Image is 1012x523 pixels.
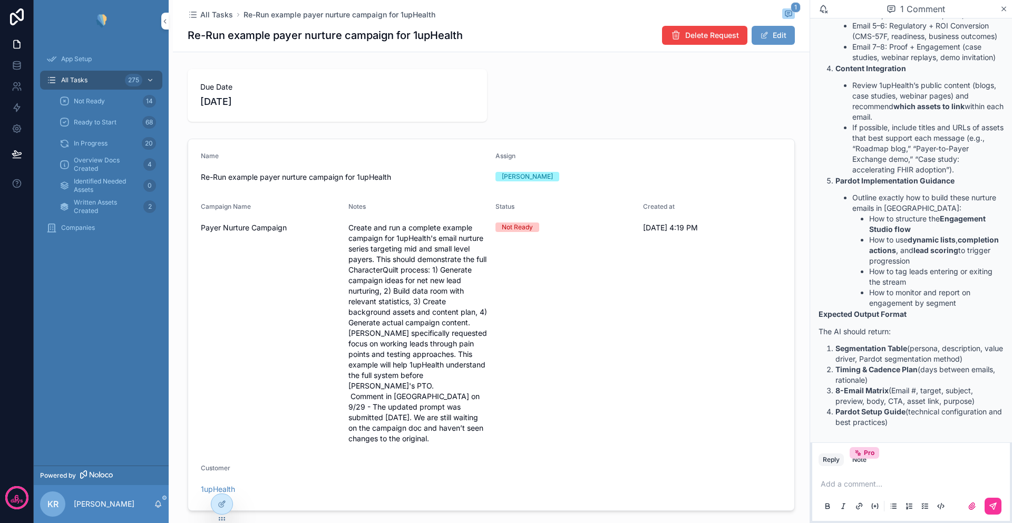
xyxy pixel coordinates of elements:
span: Campaign Name [201,202,251,210]
span: Pro [864,449,874,457]
span: Not Ready [74,97,105,105]
span: App Setup [61,55,92,63]
button: Delete Request [662,26,747,45]
button: NotePro [848,453,871,466]
li: Email 7–8: Proof + Engagement (case studies, webinar replays, demo invitation) [852,42,1004,63]
span: Written Assets Created [74,198,139,215]
a: App Setup [40,50,162,69]
strong: Content Integration [835,64,906,73]
span: Name [201,152,219,160]
li: Outline exactly how to build these nurture emails in [GEOGRAPHIC_DATA]: [852,192,1004,308]
h1: Re-Run example payer nurture campaign for 1upHealth [188,28,463,43]
a: Ready to Start68 [53,113,162,132]
span: 1 [791,2,801,13]
li: Email 5–6: Regulatory + ROI Conversion (CMS-57F, readiness, business outcomes) [852,21,1004,42]
li: How to monitor and report on engagement by segment [869,287,1004,308]
div: Note [852,456,867,464]
li: How to use , , and to trigger progression [869,235,1004,266]
p: [PERSON_NAME] [74,499,134,509]
li: How to tag leads entering or exiting the stream [869,266,1004,287]
span: Created at [643,202,675,210]
strong: 8-Email Matrix [835,386,889,395]
img: App logo [93,13,109,30]
li: (technical configuration and best practices) [835,406,1004,428]
a: Companies [40,218,162,237]
span: Delete Request [685,30,739,41]
strong: Pardot Setup Guide [835,407,906,416]
a: Powered by [34,466,169,485]
span: [DATE] [200,94,474,109]
span: Ready to Start [74,118,116,127]
strong: Expected Output Format [819,309,907,318]
span: In Progress [74,139,108,148]
span: Notes [348,202,366,210]
strong: lead scoring [913,246,958,255]
span: Customer [201,464,230,472]
p: The AI should return: [819,326,1004,337]
strong: Timing & Cadence Plan [835,365,918,374]
span: Status [495,202,514,210]
a: All Tasks275 [40,71,162,90]
div: Not Ready [502,222,533,232]
span: All Tasks [200,9,233,20]
button: Edit [752,26,795,45]
span: All Tasks [61,76,87,84]
div: scrollable content [34,42,169,251]
span: Assign [495,152,515,160]
p: days [11,497,23,505]
div: [PERSON_NAME] [502,172,553,181]
span: Identified Needed Assets [74,177,139,194]
a: Overview Docs Created4 [53,155,162,174]
span: 1 Comment [900,3,945,15]
span: Companies [61,224,95,232]
li: How to structure the [869,214,1004,235]
span: Powered by [40,471,76,480]
a: 1upHealth [201,484,235,495]
li: (persona, description, value driver, Pardot segmentation method) [835,343,1004,364]
a: Not Ready14 [53,92,162,111]
a: Written Assets Created2 [53,197,162,216]
span: Create and run a complete example campaign for 1upHealth's email nurture series targeting mid and... [348,222,488,444]
strong: Pardot Implementation Guidance [835,176,955,185]
li: Review 1upHealth’s public content (blogs, case studies, webinar pages) and recommend within each ... [852,80,1004,122]
span: Overview Docs Created [74,156,139,173]
div: 4 [143,158,156,171]
div: 20 [142,137,156,150]
span: Re-Run example payer nurture campaign for 1upHealth [201,172,487,182]
button: 1 [782,8,795,21]
span: Due Date [200,82,474,92]
p: 6 [14,492,19,503]
span: [DATE] 4:19 PM [643,222,782,233]
div: 0 [143,179,156,192]
a: In Progress20 [53,134,162,153]
a: Re-Run example payer nurture campaign for 1upHealth [244,9,435,20]
div: 68 [142,116,156,129]
span: Payer Nurture Campaign [201,222,340,233]
li: (days between emails, rationale) [835,364,1004,385]
strong: dynamic lists [908,235,956,244]
span: KR [47,498,59,510]
div: 14 [143,95,156,108]
a: All Tasks [188,9,233,20]
div: 275 [125,74,142,86]
button: Reply [819,453,844,466]
a: Identified Needed Assets0 [53,176,162,195]
strong: Segmentation Table [835,344,907,353]
strong: which assets to link [893,102,965,111]
li: (Email #, target, subject, preview, body, CTA, asset link, purpose) [835,385,1004,406]
li: If possible, include titles and URLs of assets that best support each message (e.g., “Roadmap blo... [852,122,1004,175]
div: 2 [143,200,156,213]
